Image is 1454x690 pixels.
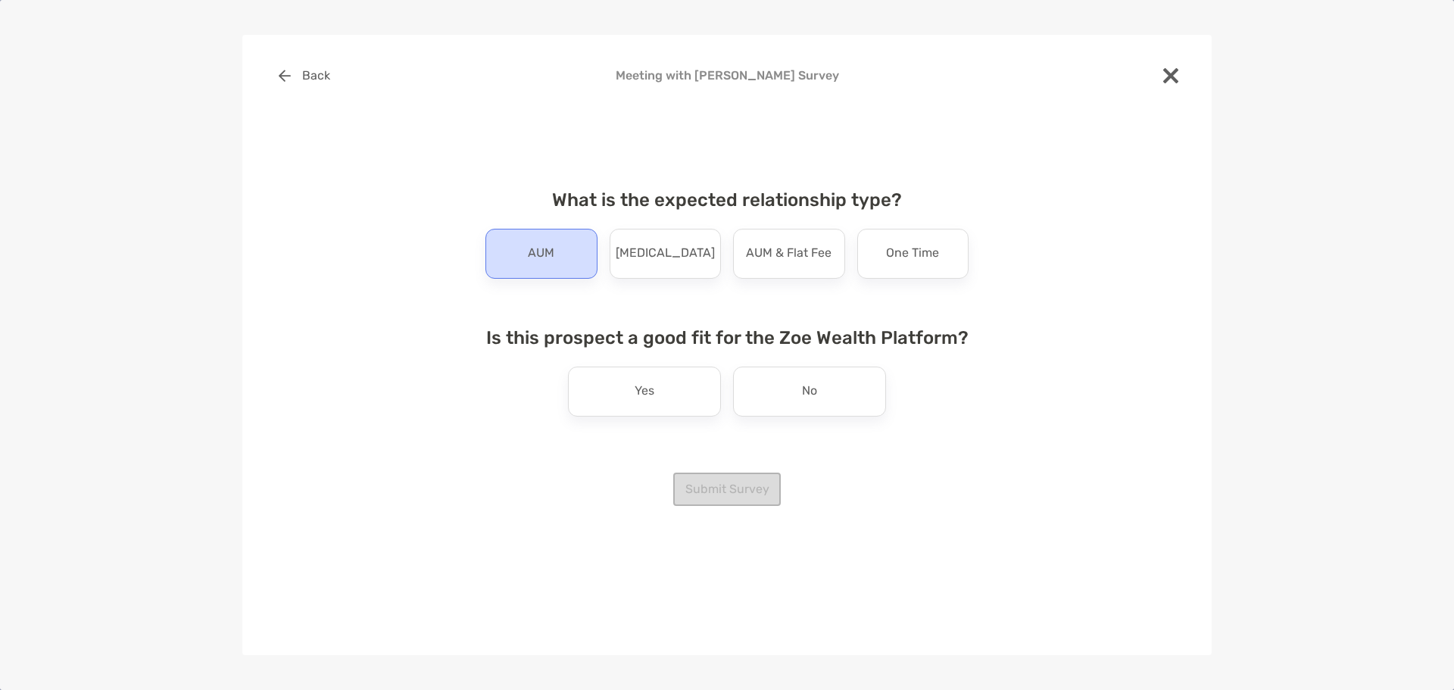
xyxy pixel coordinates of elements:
[635,379,654,404] p: Yes
[1163,68,1178,83] img: close modal
[473,327,981,348] h4: Is this prospect a good fit for the Zoe Wealth Platform?
[616,242,715,266] p: [MEDICAL_DATA]
[267,59,342,92] button: Back
[473,189,981,211] h4: What is the expected relationship type?
[279,70,291,82] img: button icon
[802,379,817,404] p: No
[886,242,939,266] p: One Time
[528,242,554,266] p: AUM
[746,242,832,266] p: AUM & Flat Fee
[267,68,1187,83] h4: Meeting with [PERSON_NAME] Survey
